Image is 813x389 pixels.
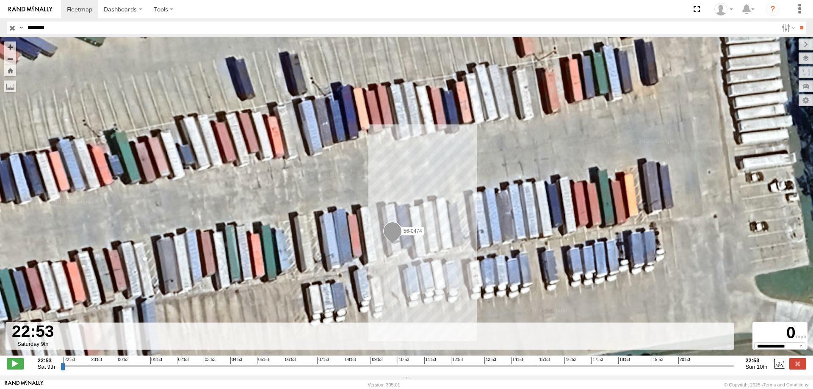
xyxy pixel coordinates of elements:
[38,364,55,370] span: Sat 9th Aug 2025
[4,41,16,53] button: Zoom in
[711,3,736,16] div: Zack Abernathy
[204,357,216,364] span: 03:53
[90,357,102,364] span: 23:53
[4,65,16,76] button: Zoom Home
[8,6,53,12] img: rand-logo.svg
[451,357,463,364] span: 12:53
[564,357,576,364] span: 16:53
[398,357,409,364] span: 10:53
[257,357,269,364] span: 05:53
[724,382,808,387] div: © Copyright 2025 -
[284,357,296,364] span: 06:53
[150,357,162,364] span: 01:53
[404,228,422,234] span: 56-0474
[789,358,806,369] label: Close
[7,358,24,369] label: Play/Stop
[745,364,767,370] span: Sun 10th Aug 2025
[754,323,806,342] div: 0
[177,357,189,364] span: 02:53
[38,357,55,364] strong: 22:53
[799,94,813,106] label: Map Settings
[230,357,242,364] span: 04:53
[5,381,44,389] a: Visit our Website
[63,357,75,364] span: 22:53
[591,357,603,364] span: 17:53
[618,357,630,364] span: 18:53
[652,357,664,364] span: 19:53
[511,357,523,364] span: 14:53
[763,382,808,387] a: Terms and Conditions
[18,22,25,34] label: Search Query
[778,22,796,34] label: Search Filter Options
[371,357,382,364] span: 09:53
[678,357,690,364] span: 20:53
[4,80,16,92] label: Measure
[766,3,780,16] i: ?
[117,357,129,364] span: 00:53
[368,382,400,387] div: Version: 305.01
[424,357,436,364] span: 11:53
[745,357,767,364] strong: 22:53
[317,357,329,364] span: 07:53
[4,53,16,65] button: Zoom out
[538,357,550,364] span: 15:53
[484,357,496,364] span: 13:53
[344,357,356,364] span: 08:53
